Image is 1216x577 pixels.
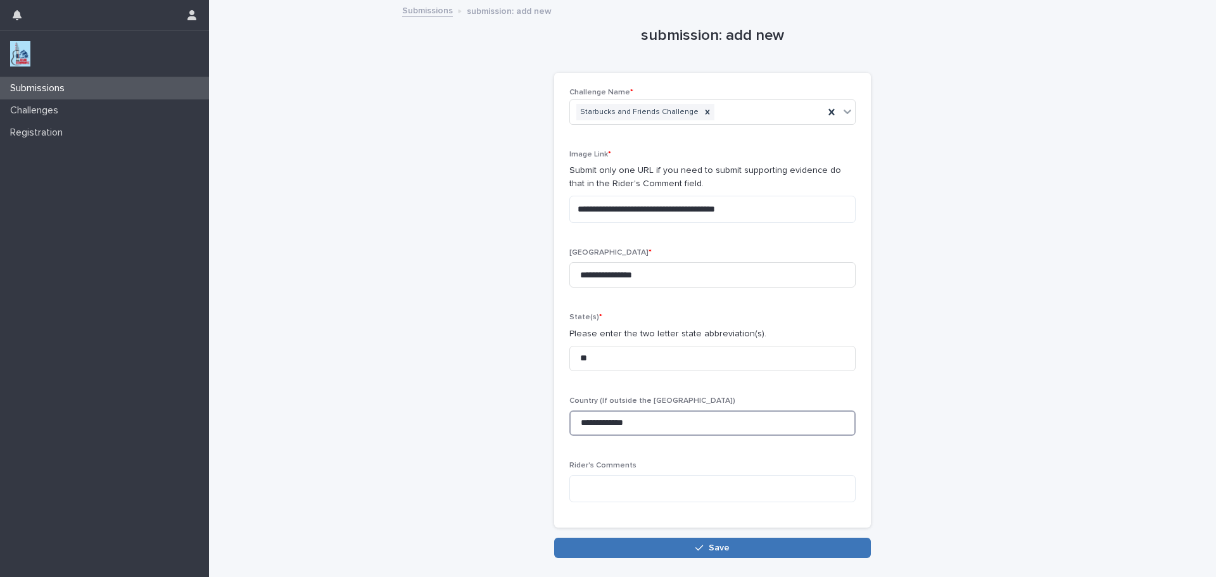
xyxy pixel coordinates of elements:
div: Starbucks and Friends Challenge [576,104,700,121]
p: Submit only one URL if you need to submit supporting evidence do that in the Rider's Comment field. [569,164,856,191]
h1: submission: add new [554,27,871,45]
p: Registration [5,127,73,139]
span: Challenge Name [569,89,633,96]
p: submission: add new [467,3,552,17]
span: State(s) [569,314,602,321]
span: Rider's Comments [569,462,636,469]
p: Challenges [5,105,68,117]
p: Please enter the two letter state abbreviation(s). [569,327,856,341]
span: Country (If outside the [GEOGRAPHIC_DATA]) [569,397,735,405]
img: jxsLJbdS1eYBI7rVAS4p [10,41,30,67]
span: Image Link [569,151,611,158]
span: Save [709,543,730,552]
span: [GEOGRAPHIC_DATA] [569,249,652,257]
a: Submissions [402,3,453,17]
p: Submissions [5,82,75,94]
button: Save [554,538,871,558]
